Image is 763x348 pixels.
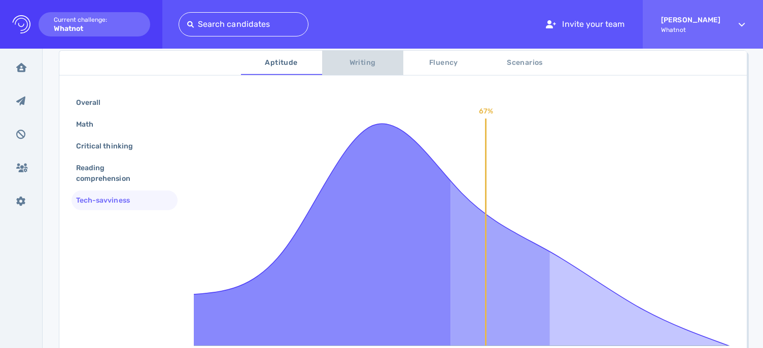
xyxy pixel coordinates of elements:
div: Overall [74,95,113,110]
div: Tech-savviness [74,193,142,208]
span: Writing [328,57,397,69]
div: Reading comprehension [74,161,167,186]
div: Math [74,117,106,132]
span: Scenarios [491,57,560,69]
span: Aptitude [247,57,316,69]
span: Whatnot [661,26,720,33]
span: Fluency [409,57,478,69]
div: Critical thinking [74,139,145,153]
strong: [PERSON_NAME] [661,16,720,24]
text: 67% [479,107,493,115]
